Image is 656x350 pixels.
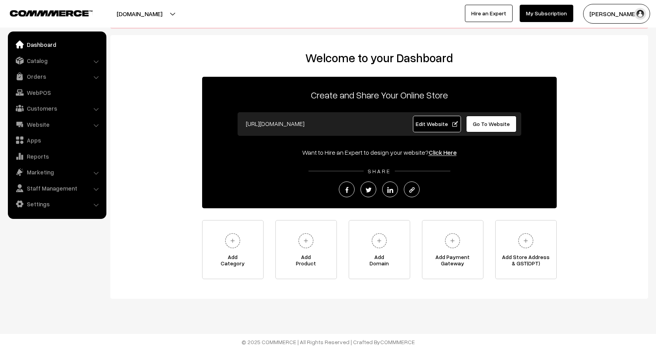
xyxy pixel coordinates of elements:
[515,230,537,252] img: plus.svg
[465,5,513,22] a: Hire an Expert
[10,101,104,115] a: Customers
[583,4,650,24] button: [PERSON_NAME]
[349,254,410,270] span: Add Domain
[202,88,557,102] p: Create and Share Your Online Store
[380,339,415,345] a: COMMMERCE
[276,254,336,270] span: Add Product
[10,197,104,211] a: Settings
[496,254,556,270] span: Add Store Address & GST(OPT)
[349,220,410,279] a: AddDomain
[203,254,263,270] span: Add Category
[89,4,190,24] button: [DOMAIN_NAME]
[473,120,510,127] span: Go To Website
[10,165,104,179] a: Marketing
[202,148,557,157] div: Want to Hire an Expert to design your website?
[368,230,390,252] img: plus.svg
[295,230,317,252] img: plus.svg
[495,220,557,279] a: Add Store Address& GST(OPT)
[429,148,457,156] a: Click Here
[10,117,104,131] a: Website
[275,220,337,279] a: AddProduct
[10,10,93,16] img: COMMMERCE
[10,8,79,17] a: COMMMERCE
[10,69,104,83] a: Orders
[222,230,243,252] img: plus.svg
[634,8,646,20] img: user
[10,54,104,68] a: Catalog
[520,5,573,22] a: My Subscription
[10,181,104,195] a: Staff Management
[442,230,463,252] img: plus.svg
[413,116,461,132] a: Edit Website
[10,133,104,147] a: Apps
[10,85,104,100] a: WebPOS
[202,220,264,279] a: AddCategory
[364,168,395,174] span: SHARE
[10,37,104,52] a: Dashboard
[466,116,517,132] a: Go To Website
[10,149,104,163] a: Reports
[422,254,483,270] span: Add Payment Gateway
[422,220,483,279] a: Add PaymentGateway
[118,51,640,65] h2: Welcome to your Dashboard
[416,120,458,127] span: Edit Website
